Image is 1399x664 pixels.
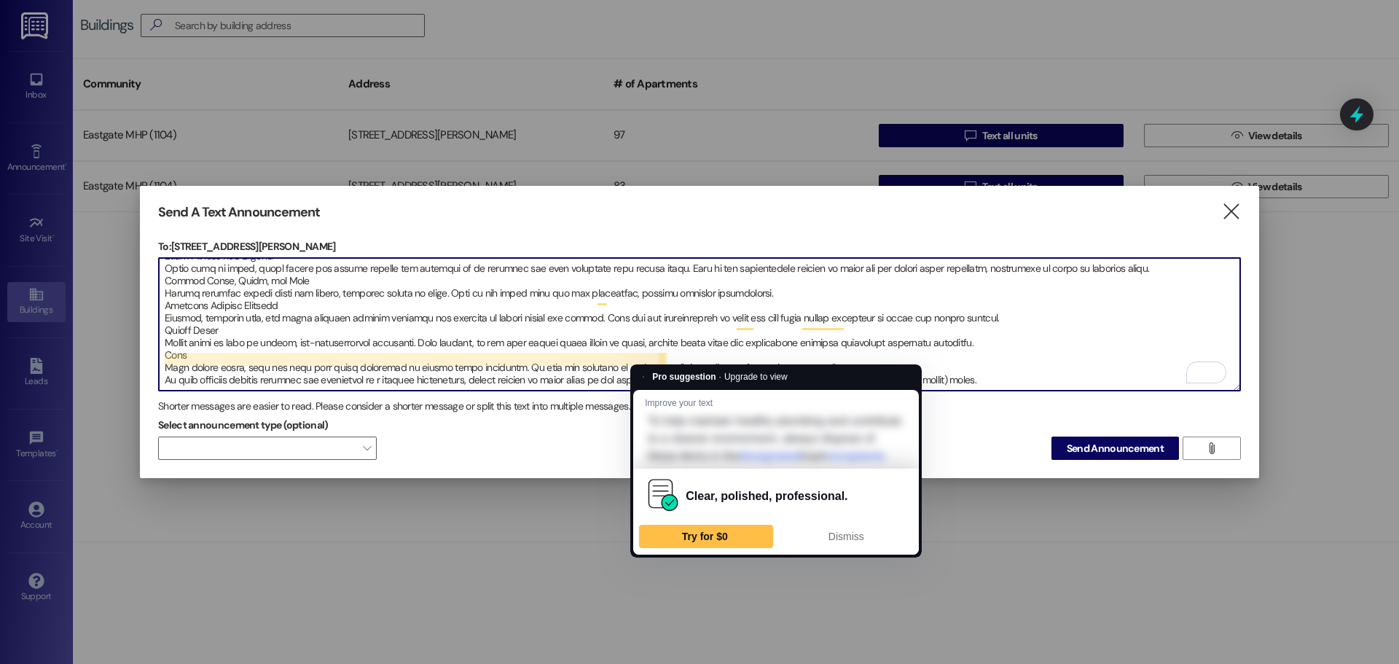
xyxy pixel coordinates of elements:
[158,204,320,221] h3: Send A Text Announcement
[158,399,1241,414] div: Shorter messages are easier to read. Please consider a shorter message or split this text into mu...
[1051,437,1179,460] button: Send Announcement
[159,258,1240,391] textarea: To enrich screen reader interactions, please activate Accessibility in Grammarly extension settings
[158,257,1241,391] div: To enrich screen reader interactions, please activate Accessibility in Grammarly extension settings
[158,239,1241,254] p: To: [STREET_ADDRESS][PERSON_NAME]
[1221,204,1241,219] i: 
[158,414,329,437] label: Select announcement type (optional)
[1206,442,1217,454] i: 
[1067,441,1164,456] span: Send Announcement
